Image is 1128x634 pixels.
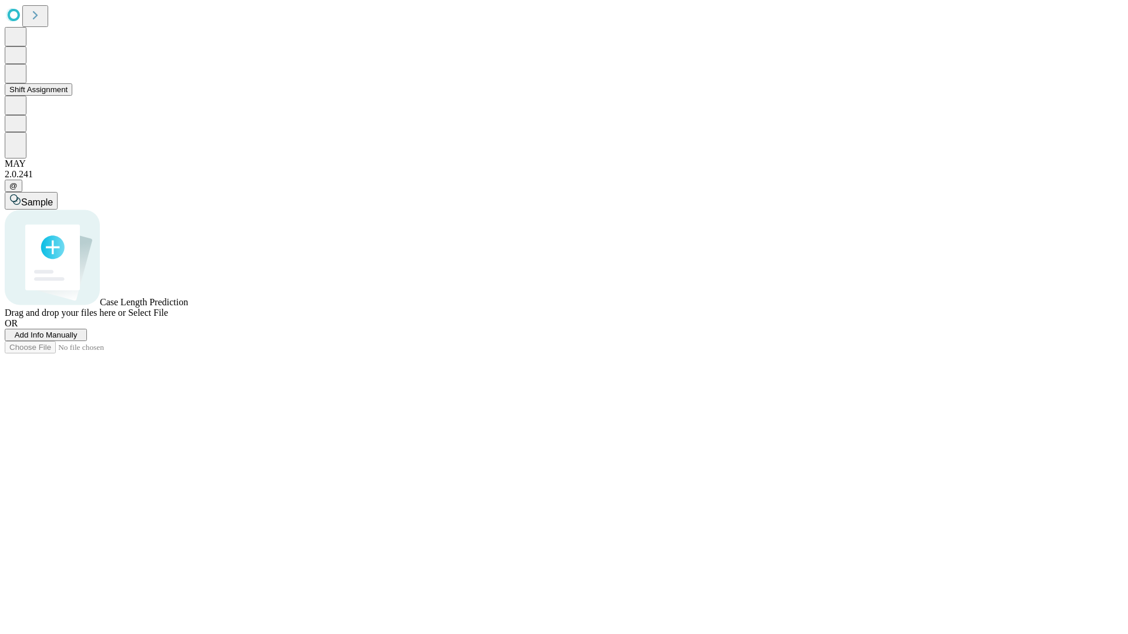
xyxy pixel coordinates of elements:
[5,158,1123,169] div: MAY
[5,180,22,192] button: @
[9,181,18,190] span: @
[15,331,78,339] span: Add Info Manually
[21,197,53,207] span: Sample
[128,308,168,318] span: Select File
[5,192,58,210] button: Sample
[5,308,126,318] span: Drag and drop your files here or
[5,83,72,96] button: Shift Assignment
[5,318,18,328] span: OR
[5,169,1123,180] div: 2.0.241
[5,329,87,341] button: Add Info Manually
[100,297,188,307] span: Case Length Prediction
